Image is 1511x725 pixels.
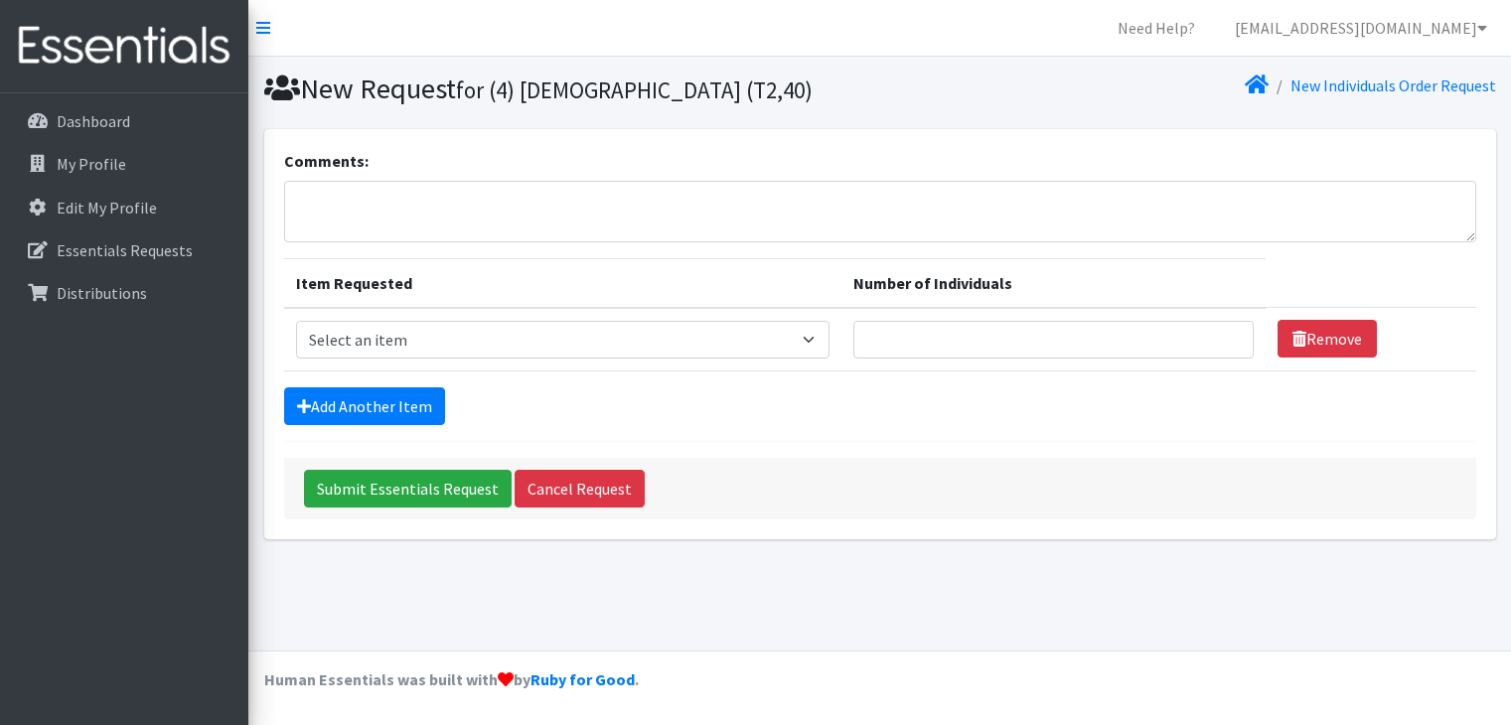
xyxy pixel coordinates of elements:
[8,13,240,79] img: HumanEssentials
[8,101,240,141] a: Dashboard
[8,273,240,313] a: Distributions
[264,669,639,689] strong: Human Essentials was built with by .
[284,387,445,425] a: Add Another Item
[57,198,157,217] p: Edit My Profile
[8,188,240,227] a: Edit My Profile
[8,144,240,184] a: My Profile
[1290,75,1496,95] a: New Individuals Order Request
[57,154,126,174] p: My Profile
[1219,8,1503,48] a: [EMAIL_ADDRESS][DOMAIN_NAME]
[8,230,240,270] a: Essentials Requests
[530,669,635,689] a: Ruby for Good
[284,258,842,308] th: Item Requested
[515,470,645,507] a: Cancel Request
[284,149,369,173] label: Comments:
[57,111,130,131] p: Dashboard
[456,75,813,104] small: for (4) [DEMOGRAPHIC_DATA] (T2,40)
[264,72,873,106] h1: New Request
[57,283,147,303] p: Distributions
[1278,320,1377,358] a: Remove
[1102,8,1211,48] a: Need Help?
[57,240,193,260] p: Essentials Requests
[841,258,1266,308] th: Number of Individuals
[304,470,512,507] input: Submit Essentials Request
